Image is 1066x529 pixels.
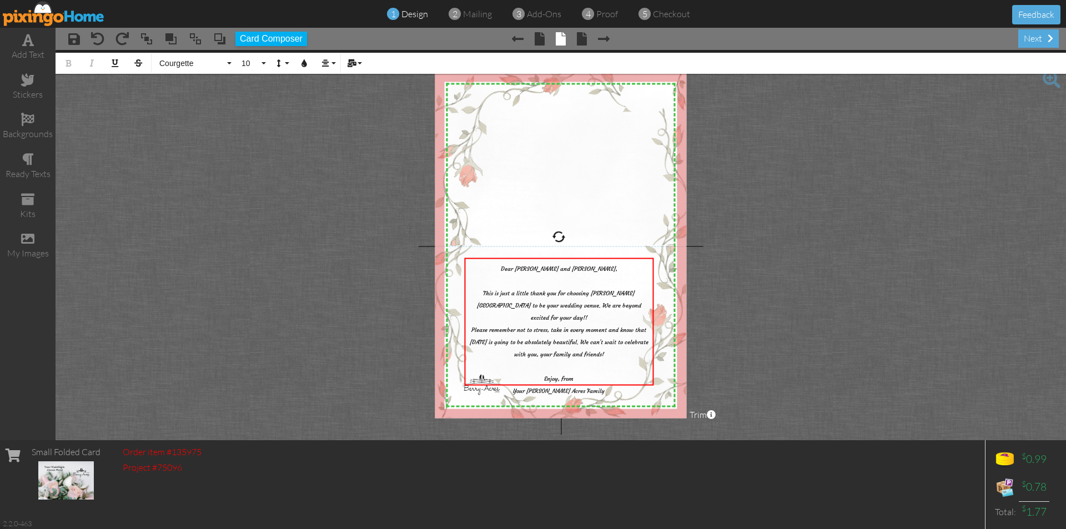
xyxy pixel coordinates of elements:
span: 4 [586,8,591,21]
span: 2 [452,8,457,21]
button: Italic (Ctrl+I) [81,53,102,74]
button: Strikethrough (Ctrl+S) [128,53,149,74]
span: 3 [516,8,521,21]
span: , [616,265,617,272]
button: 10 [236,53,268,74]
div: 2.2.0-463 [3,518,32,528]
td: 0.78 [1019,473,1049,501]
div: Order item #135975 [123,446,202,459]
td: 0.99 [1019,446,1049,473]
button: Courgette [154,53,234,74]
span: This is just a little thank you for choosing [PERSON_NAME][GEOGRAPHIC_DATA] to be your wedding ve... [477,289,641,321]
img: 135975-1-1758420876810-89a6946ea0412db5-qa.jpg [38,461,94,500]
sup: $ [1022,479,1026,488]
img: 20181002-180753-f326d7f8-1000.png [431,73,694,245]
button: Feedback [1012,5,1060,24]
span: 1 [391,8,396,21]
button: Align [317,53,338,74]
td: 1.77 [1019,501,1049,522]
span: proof [596,8,618,19]
sup: $ [1022,451,1026,461]
span: Trim [690,409,716,421]
button: Mail Merge [343,53,364,74]
span: design [401,8,428,19]
button: Underline (Ctrl+U) [104,53,125,74]
button: Card Composer [235,32,307,46]
button: Line Height [270,53,291,74]
img: pixingo logo [3,1,105,26]
sup: $ [1022,503,1026,513]
button: Colors [294,53,315,74]
button: Bold (Ctrl+B) [58,53,79,74]
span: Please remember not to stress, take in every moment and know that [DATE] is going to be absolutel... [470,326,648,394]
span: 10 [240,59,259,68]
img: points-icon.png [994,449,1016,471]
span: checkout [653,8,690,19]
span: 5 [642,8,647,21]
span: Courgette [158,59,225,68]
div: Small Folded Card [32,446,100,459]
td: Total: [991,501,1019,522]
span: add-ons [527,8,561,19]
span: mailing [463,8,492,19]
span: Dear [PERSON_NAME] and [PERSON_NAME] [501,265,616,272]
div: next [1018,29,1059,48]
div: Project #75096 [123,461,202,474]
img: expense-icon.png [994,476,1016,498]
